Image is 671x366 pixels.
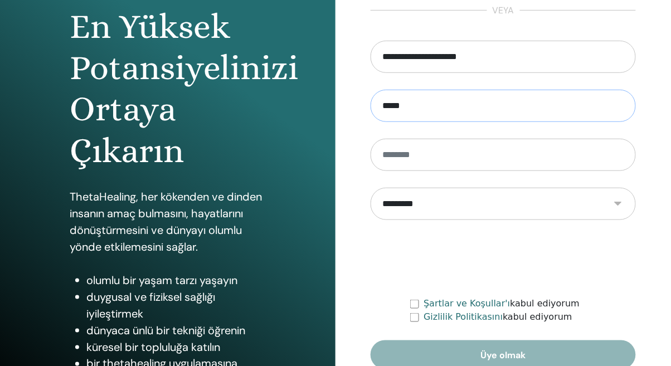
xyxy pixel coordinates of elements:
[70,189,262,254] font: ThetaHealing, her kökenden ve dinden insanın amaç bulmasını, hayatlarını dönüştürmesini ve dünyay...
[493,4,514,16] font: veya
[86,290,215,321] font: duygusal ve fiziksel sağlığı iyileştirmek
[70,7,298,170] font: En Yüksek Potansiyelinizi Ortaya Çıkarın
[424,298,510,309] a: Şartlar ve Koşullar'ı
[510,298,580,309] font: kabul ediyorum
[503,311,572,322] font: kabul ediyorum
[86,340,220,354] font: küresel bir topluluğa katılın
[86,323,245,338] font: dünyaca ünlü bir tekniği öğrenin
[86,273,237,287] font: olumlu bir yaşam tarzı yaşayın
[424,311,503,322] a: Gizlilik Politikasını
[419,237,588,280] iframe: reCAPTCHA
